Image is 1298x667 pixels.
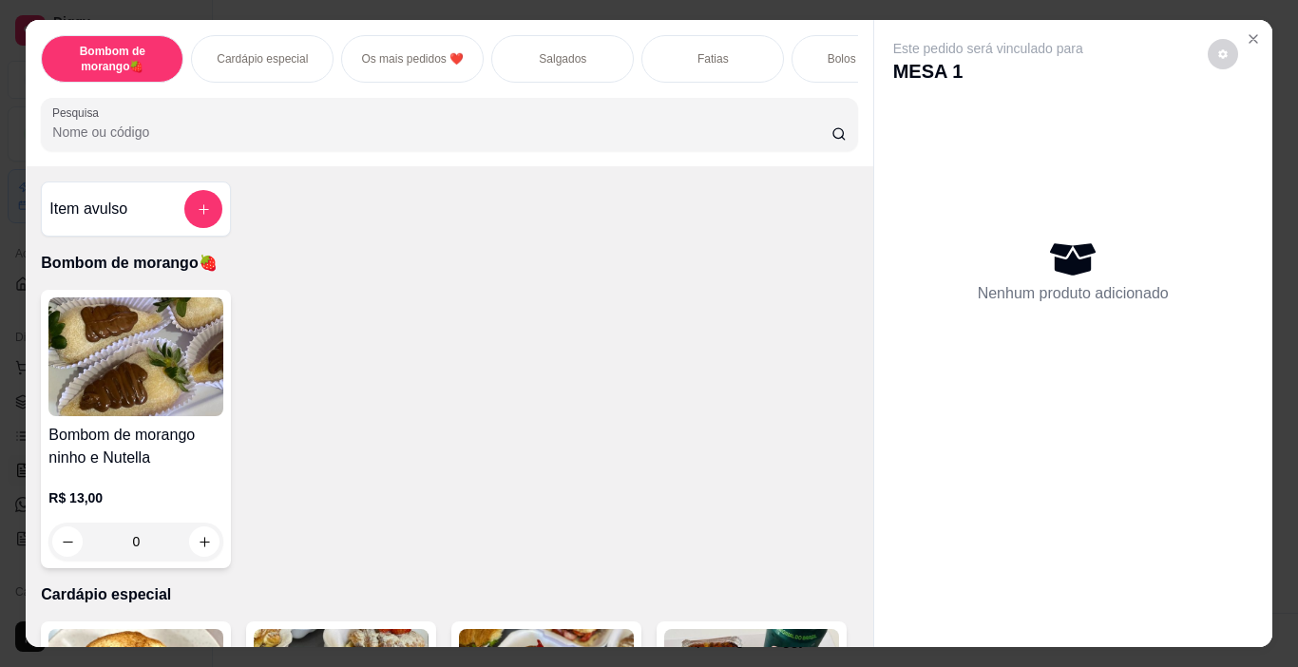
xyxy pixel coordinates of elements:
img: product-image [48,297,223,416]
p: Cardápio especial [41,583,857,606]
p: Os mais pedidos ❤️ [361,51,464,67]
p: Bombom de morango🍓 [41,252,857,275]
button: increase-product-quantity [189,526,220,557]
p: Salgados [539,51,586,67]
label: Pesquisa [52,105,105,121]
p: Este pedido será vinculado para [893,39,1083,58]
p: Bombom de morango🍓 [57,44,167,74]
p: Nenhum produto adicionado [978,282,1169,305]
h4: Bombom de morango ninho e Nutella [48,424,223,469]
p: MESA 1 [893,58,1083,85]
button: decrease-product-quantity [1208,39,1238,69]
p: Fatias [697,51,729,67]
button: add-separate-item [184,190,222,228]
p: Cardápio especial [217,51,308,67]
button: Close [1238,24,1269,54]
p: R$ 13,00 [48,488,223,507]
h4: Item avulso [49,198,127,220]
p: Bolos Afetivos [828,51,899,67]
button: decrease-product-quantity [52,526,83,557]
input: Pesquisa [52,123,831,142]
